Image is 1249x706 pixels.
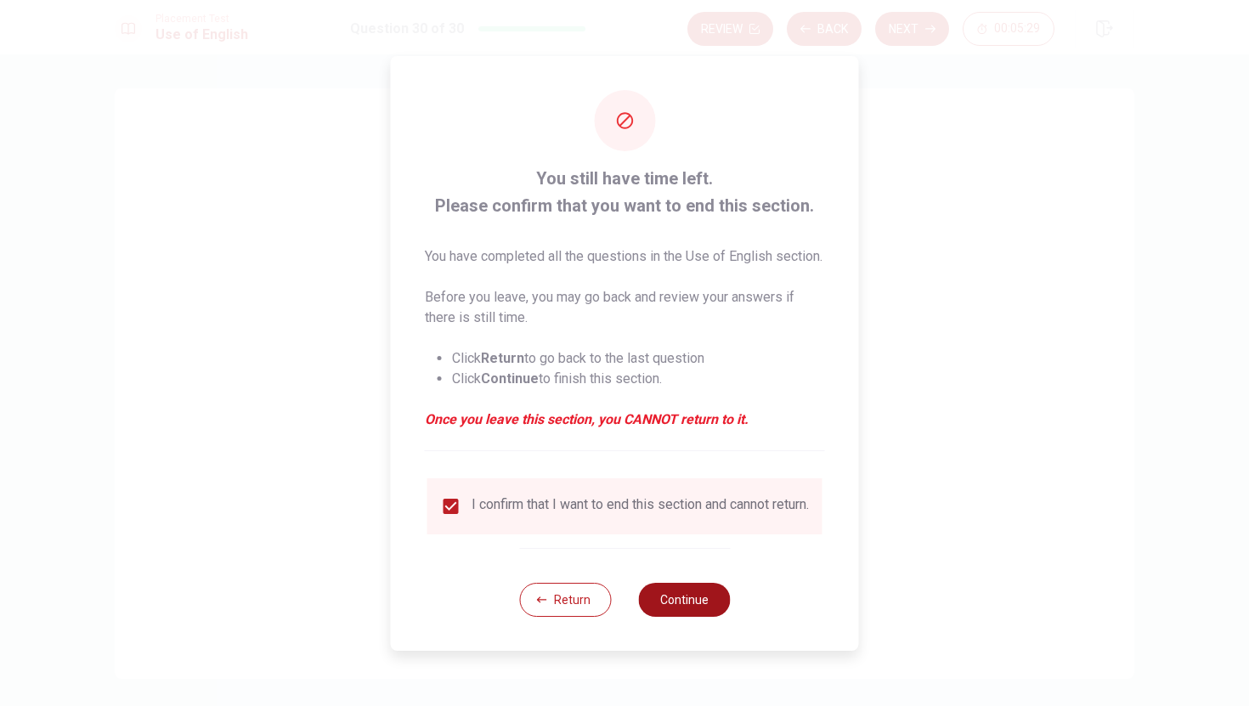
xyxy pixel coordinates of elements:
p: You have completed all the questions in the Use of English section. [425,246,825,267]
button: Continue [638,583,730,617]
li: Click to go back to the last question [452,348,825,369]
strong: Continue [481,370,539,387]
strong: Return [481,350,524,366]
button: Return [519,583,611,617]
div: I confirm that I want to end this section and cannot return. [472,496,809,517]
p: Before you leave, you may go back and review your answers if there is still time. [425,287,825,328]
em: Once you leave this section, you CANNOT return to it. [425,409,825,430]
li: Click to finish this section. [452,369,825,389]
span: You still have time left. Please confirm that you want to end this section. [425,165,825,219]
